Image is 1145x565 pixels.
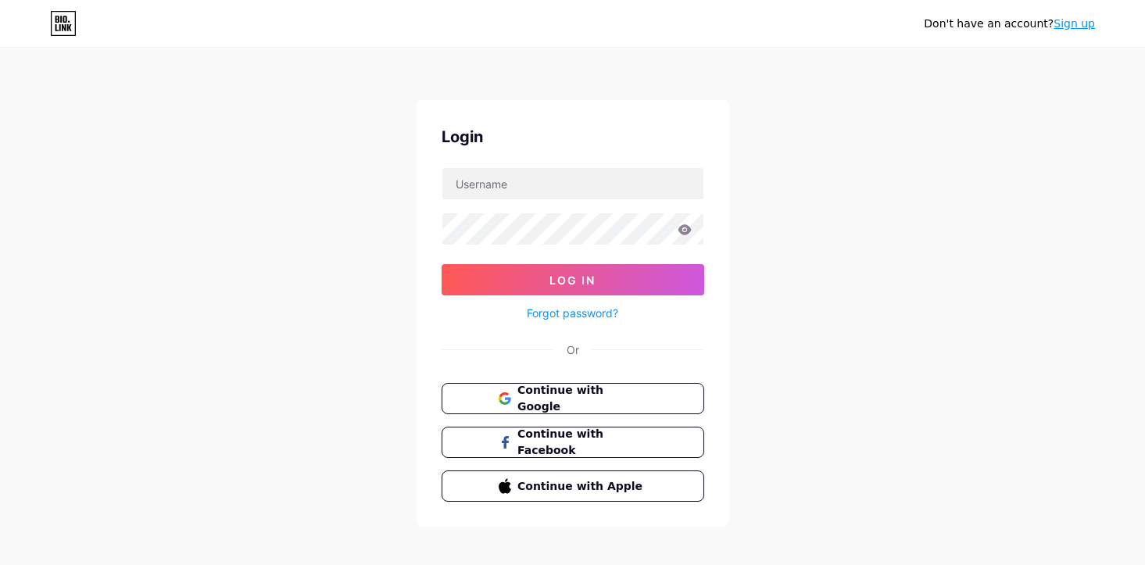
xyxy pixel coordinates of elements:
[567,342,579,358] div: Or
[549,274,596,287] span: Log In
[517,382,646,415] span: Continue with Google
[442,383,704,414] button: Continue with Google
[517,478,646,495] span: Continue with Apple
[517,426,646,459] span: Continue with Facebook
[442,168,703,199] input: Username
[527,305,618,321] a: Forgot password?
[442,264,704,295] button: Log In
[442,427,704,458] button: Continue with Facebook
[442,470,704,502] button: Continue with Apple
[924,16,1095,32] div: Don't have an account?
[442,125,704,148] div: Login
[1054,17,1095,30] a: Sign up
